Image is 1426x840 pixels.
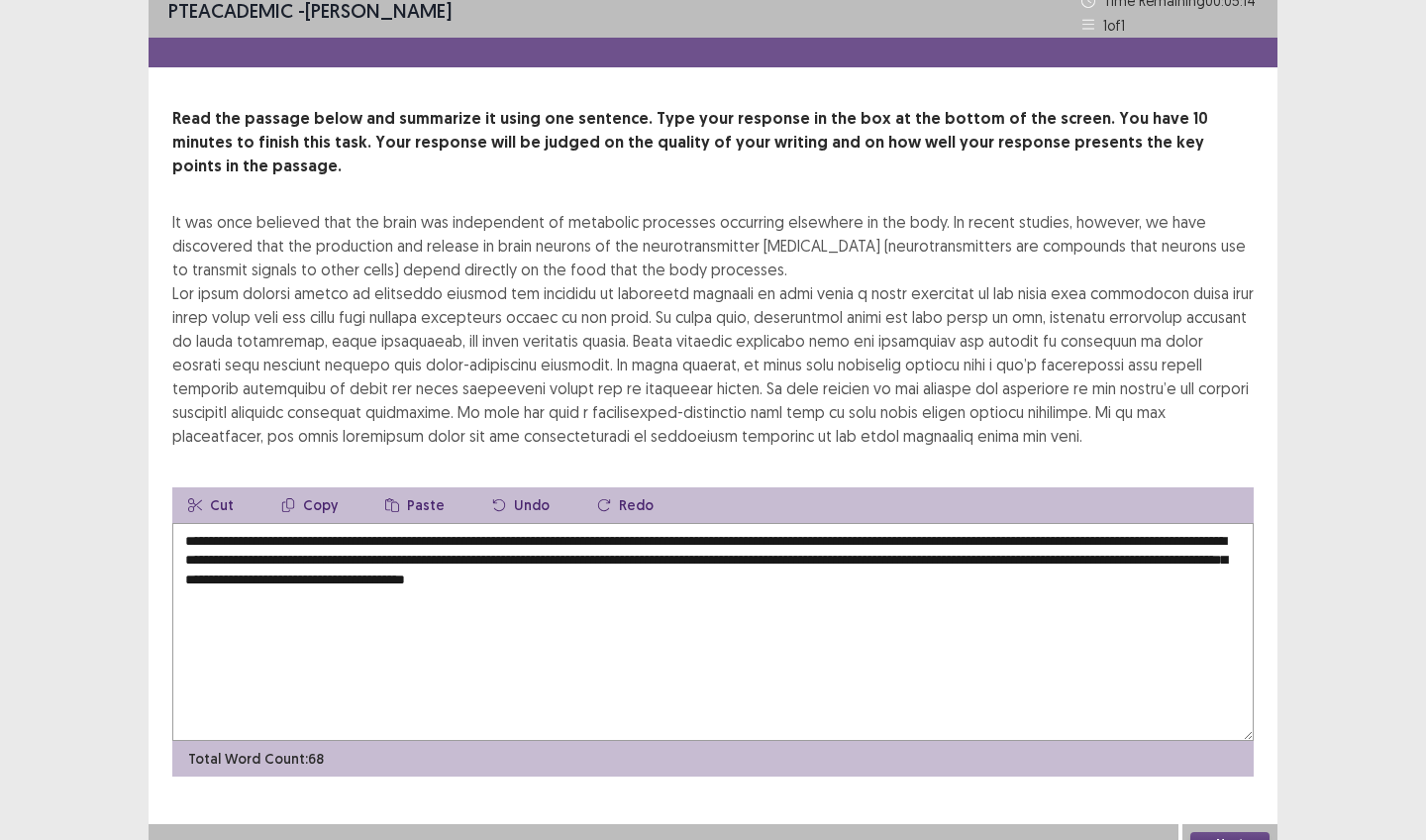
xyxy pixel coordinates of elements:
button: Paste [369,487,460,523]
p: Total Word Count: 68 [188,749,324,770]
p: Read the passage below and summarize it using one sentence. Type your response in the box at the ... [172,107,1254,178]
button: Cut [172,487,250,523]
button: Undo [476,487,565,523]
button: Redo [581,487,669,523]
div: It was once believed that the brain was independent of metabolic processes occurring elsewhere in... [172,210,1254,448]
button: Copy [265,487,354,523]
p: 1 of 1 [1103,15,1125,36]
